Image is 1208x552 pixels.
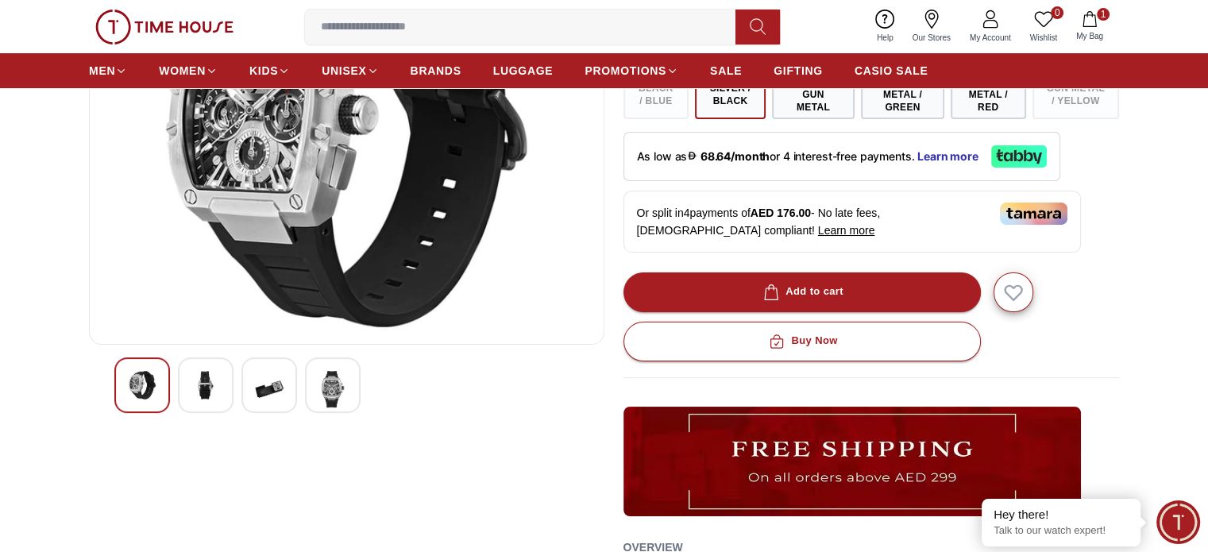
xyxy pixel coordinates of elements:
[855,56,928,85] a: CASIO SALE
[623,191,1081,253] div: Or split in 4 payments of - No late fees, [DEMOGRAPHIC_DATA] compliant!
[1051,6,1063,19] span: 0
[870,32,900,44] span: Help
[411,63,461,79] span: BRANDS
[585,63,666,79] span: PROMOTIONS
[249,63,278,79] span: KIDS
[710,56,742,85] a: SALE
[249,56,290,85] a: KIDS
[994,507,1129,523] div: Hey there!
[1097,8,1110,21] span: 1
[867,6,903,47] a: Help
[322,56,378,85] a: UNISEX
[322,63,366,79] span: UNISEX
[772,70,855,119] button: Black / Gun Metal
[774,63,823,79] span: GIFTING
[623,272,981,312] button: Add to cart
[760,283,843,301] div: Add to cart
[751,207,811,219] span: AED 176.00
[255,371,284,407] img: Tornado XENITH Men's Multi Function Rose Gold Dial Watch - T23105-BSNNK
[903,6,960,47] a: Our Stores
[855,63,928,79] span: CASIO SALE
[191,371,220,400] img: Tornado XENITH Men's Multi Function Rose Gold Dial Watch - T23105-BSNNK
[318,371,347,407] img: Tornado XENITH Men's Multi Function Rose Gold Dial Watch - T23105-BSNNK
[951,70,1026,119] button: Gun Metal / Red
[95,10,233,44] img: ...
[159,56,218,85] a: WOMEN
[1156,500,1200,544] div: Chat Widget
[906,32,957,44] span: Our Stores
[766,332,837,350] div: Buy Now
[89,63,115,79] span: MEN
[585,56,678,85] a: PROMOTIONS
[159,63,206,79] span: WOMEN
[1000,203,1067,225] img: Tamara
[623,407,1081,516] img: ...
[818,224,875,237] span: Learn more
[994,524,1129,538] p: Talk to our watch expert!
[1024,32,1063,44] span: Wishlist
[89,56,127,85] a: MEN
[128,371,156,400] img: Tornado XENITH Men's Multi Function Rose Gold Dial Watch - T23105-BSNNK
[963,32,1017,44] span: My Account
[1070,30,1110,42] span: My Bag
[1021,6,1067,47] a: 0Wishlist
[1067,8,1113,45] button: 1My Bag
[623,322,981,361] button: Buy Now
[695,70,765,119] button: Silver / Black
[493,56,554,85] a: LUGGAGE
[493,63,554,79] span: LUGGAGE
[774,56,823,85] a: GIFTING
[861,70,944,119] button: Gun Metal / Green
[411,56,461,85] a: BRANDS
[710,63,742,79] span: SALE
